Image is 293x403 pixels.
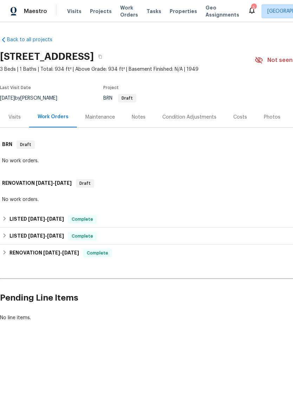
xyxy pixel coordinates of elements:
h6: LISTED [9,215,64,223]
span: Geo Assignments [206,4,239,18]
div: Notes [132,114,145,121]
button: Copy Address [94,50,106,63]
h6: RENOVATION [9,249,79,257]
span: [DATE] [55,181,72,185]
div: Costs [233,114,247,121]
div: Photos [264,114,280,121]
span: - [28,216,64,221]
span: [DATE] [28,216,45,221]
span: Draft [119,96,136,100]
span: Visits [67,8,82,15]
span: [DATE] [28,233,45,238]
span: - [36,181,72,185]
span: - [28,233,64,238]
div: Condition Adjustments [162,114,216,121]
span: Properties [170,8,197,15]
span: [DATE] [36,181,53,185]
h6: RENOVATION [2,179,72,188]
div: Visits [8,114,21,121]
span: Complete [84,250,111,257]
span: Draft [77,180,93,187]
span: - [43,250,79,255]
span: BRN [103,96,136,101]
span: Complete [69,216,96,223]
h6: BRN [2,140,12,149]
div: Work Orders [38,113,69,120]
span: Project [103,86,119,90]
h6: LISTED [9,232,64,240]
span: Tasks [146,9,161,14]
span: Work Orders [120,4,138,18]
span: Complete [69,233,96,240]
span: [DATE] [43,250,60,255]
span: [DATE] [62,250,79,255]
span: Projects [90,8,112,15]
span: Draft [17,141,34,148]
div: Maintenance [85,114,115,121]
span: [DATE] [47,233,64,238]
div: 5 [251,4,256,11]
span: [DATE] [47,216,64,221]
span: Maestro [24,8,47,15]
